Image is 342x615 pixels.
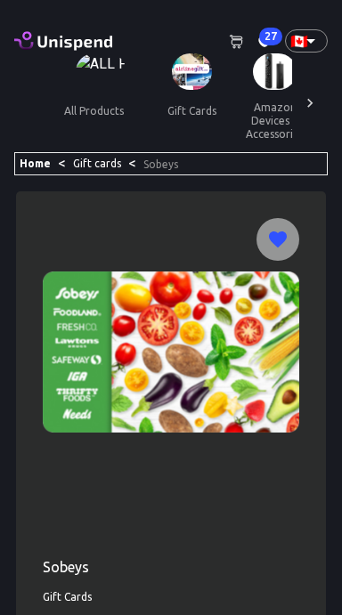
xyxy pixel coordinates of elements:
[290,30,299,52] p: 🇨🇦
[232,90,318,151] button: amazon devices & accessories
[172,53,212,90] img: Gift Cards
[43,588,299,606] span: Gift Cards
[76,53,126,90] img: ALL PRODUCTS
[285,29,328,53] div: 🇨🇦
[259,28,282,45] span: 27
[143,158,178,170] a: Sobeys
[151,90,232,133] button: gift cards
[43,556,299,578] p: Sobeys
[14,152,328,175] div: < <
[253,53,297,90] img: Amazon Devices & Accessories
[43,218,299,485] img: SOB-CA-card.png
[20,158,51,169] a: Home
[50,90,138,133] button: all products
[73,158,121,169] a: Gift cards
